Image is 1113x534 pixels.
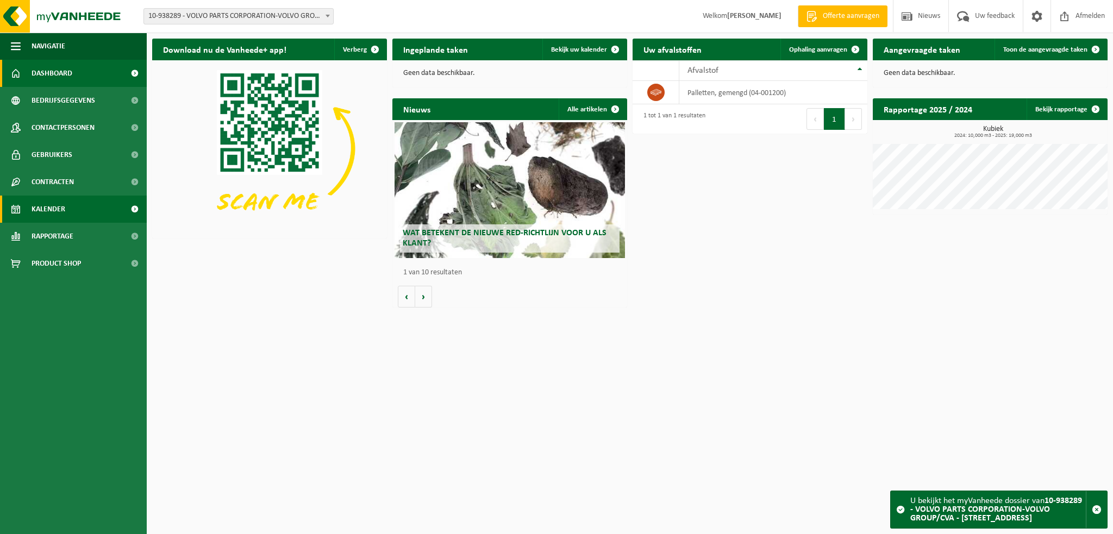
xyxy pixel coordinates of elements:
span: Kalender [32,196,65,223]
a: Alle artikelen [559,98,626,120]
h2: Ingeplande taken [392,39,479,60]
span: Product Shop [32,250,81,277]
h2: Aangevraagde taken [873,39,971,60]
h2: Rapportage 2025 / 2024 [873,98,983,120]
span: Rapportage [32,223,73,250]
a: Bekijk rapportage [1027,98,1106,120]
span: Verberg [343,46,367,53]
button: 1 [824,108,845,130]
p: Geen data beschikbaar. [884,70,1097,77]
a: Offerte aanvragen [798,5,887,27]
span: Wat betekent de nieuwe RED-richtlijn voor u als klant? [403,229,606,248]
strong: 10-938289 - VOLVO PARTS CORPORATION-VOLVO GROUP/CVA - [STREET_ADDRESS] [910,497,1082,523]
span: Bedrijfsgegevens [32,87,95,114]
span: Bekijk uw kalender [551,46,607,53]
div: U bekijkt het myVanheede dossier van [910,491,1086,528]
img: Download de VHEPlus App [152,60,387,236]
p: Geen data beschikbaar. [403,70,616,77]
span: Toon de aangevraagde taken [1003,46,1087,53]
button: Verberg [334,39,386,60]
td: palletten, gemengd (04-001200) [679,81,867,104]
h2: Download nu de Vanheede+ app! [152,39,297,60]
strong: [PERSON_NAME] [727,12,781,20]
button: Previous [806,108,824,130]
h2: Nieuws [392,98,441,120]
a: Bekijk uw kalender [542,39,626,60]
h3: Kubiek [878,125,1108,139]
button: Volgende [415,286,432,307]
span: 10-938289 - VOLVO PARTS CORPORATION-VOLVO GROUP/CVA - 9041 OOSTAKKER, SMALLEHEERWEG 31 [144,9,333,24]
span: Offerte aanvragen [820,11,882,22]
button: Next [845,108,862,130]
span: Afvalstof [687,66,718,75]
a: Ophaling aanvragen [780,39,866,60]
button: Vorige [398,286,415,307]
span: Navigatie [32,33,65,60]
span: Gebruikers [32,141,72,168]
p: 1 van 10 resultaten [403,269,622,277]
h2: Uw afvalstoffen [633,39,712,60]
span: Dashboard [32,60,72,87]
span: 2024: 10,000 m3 - 2025: 19,000 m3 [878,133,1108,139]
a: Wat betekent de nieuwe RED-richtlijn voor u als klant? [395,122,624,258]
span: Contactpersonen [32,114,95,141]
span: Contracten [32,168,74,196]
a: Toon de aangevraagde taken [995,39,1106,60]
div: 1 tot 1 van 1 resultaten [638,107,705,131]
span: 10-938289 - VOLVO PARTS CORPORATION-VOLVO GROUP/CVA - 9041 OOSTAKKER, SMALLEHEERWEG 31 [143,8,334,24]
span: Ophaling aanvragen [789,46,847,53]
